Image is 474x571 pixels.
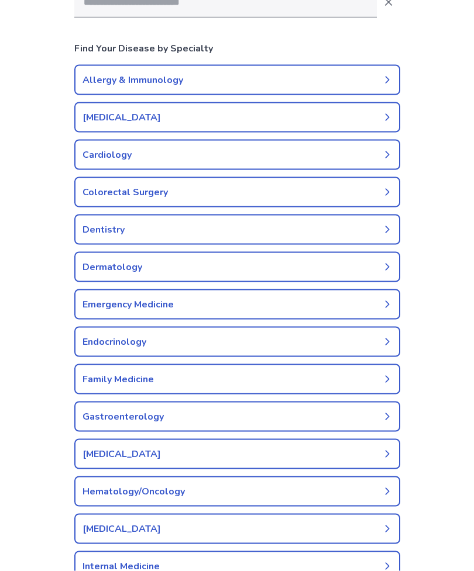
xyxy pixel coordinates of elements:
[74,476,400,507] a: Hematology/Oncology
[74,177,400,207] a: Colorectal Surgery
[74,140,400,170] a: Cardiology
[74,439,400,469] a: [MEDICAL_DATA]
[74,102,400,133] a: [MEDICAL_DATA]
[74,41,400,56] h2: Find Your Disease by Specialty
[74,402,400,432] a: Gastroenterology
[74,289,400,320] a: Emergency Medicine
[74,252,400,282] a: Dermatology
[74,364,400,394] a: Family Medicine
[74,327,400,357] a: Endocrinology
[74,65,400,95] a: Allergy & Immunology
[74,514,400,544] a: [MEDICAL_DATA]
[74,214,400,245] a: Dentistry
